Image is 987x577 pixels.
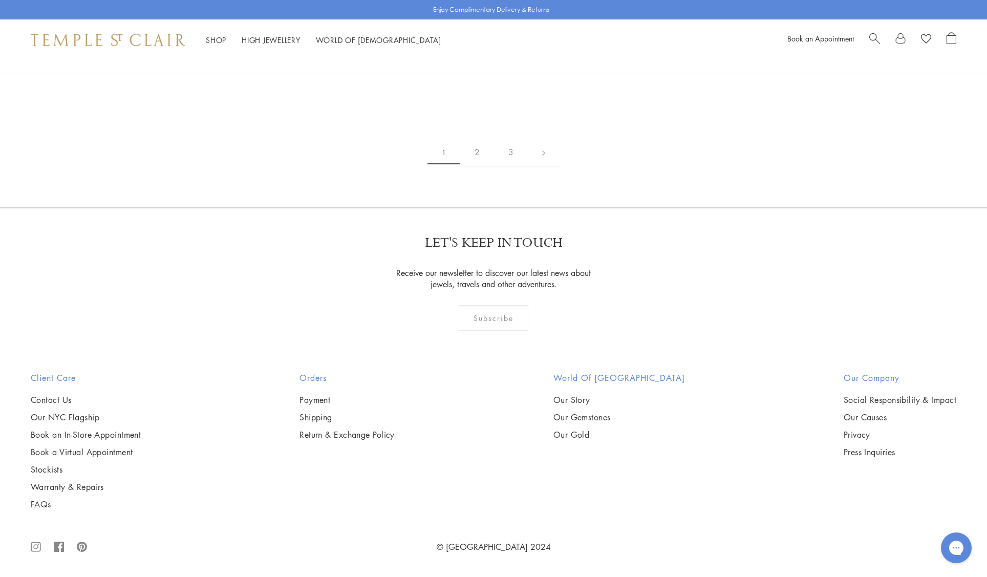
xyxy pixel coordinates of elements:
[206,35,226,45] a: ShopShop
[553,394,685,405] a: Our Story
[427,141,460,164] span: 1
[433,5,549,15] p: Enjoy Complimentary Delivery & Returns
[299,412,395,423] a: Shipping
[31,446,141,458] a: Book a Virtual Appointment
[844,412,956,423] a: Our Causes
[528,138,560,166] a: Next page
[553,372,685,384] h2: World of [GEOGRAPHIC_DATA]
[31,34,185,46] img: Temple St. Clair
[31,464,141,475] a: Stockists
[844,372,956,384] h2: Our Company
[494,138,528,166] a: 3
[921,32,931,48] a: View Wishlist
[242,35,301,45] a: High JewelleryHigh Jewellery
[206,34,441,47] nav: Main navigation
[437,541,551,552] a: © [GEOGRAPHIC_DATA] 2024
[869,32,880,48] a: Search
[553,412,685,423] a: Our Gemstones
[31,372,141,384] h2: Client Care
[844,446,956,458] a: Press Inquiries
[390,267,597,290] p: Receive our newsletter to discover our latest news about jewels, travels and other adventures.
[31,499,141,510] a: FAQs
[299,429,395,440] a: Return & Exchange Policy
[31,412,141,423] a: Our NYC Flagship
[844,394,956,405] a: Social Responsibility & Impact
[787,33,854,44] a: Book an Appointment
[460,138,494,166] a: 2
[31,481,141,493] a: Warranty & Repairs
[31,394,141,405] a: Contact Us
[316,35,441,45] a: World of [DEMOGRAPHIC_DATA]World of [DEMOGRAPHIC_DATA]
[936,529,977,567] iframe: Gorgias live chat messenger
[31,429,141,440] a: Book an In-Store Appointment
[553,429,685,440] a: Our Gold
[947,32,956,48] a: Open Shopping Bag
[459,305,529,331] div: Subscribe
[844,429,956,440] a: Privacy
[299,394,395,405] a: Payment
[425,234,563,252] p: LET'S KEEP IN TOUCH
[299,372,395,384] h2: Orders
